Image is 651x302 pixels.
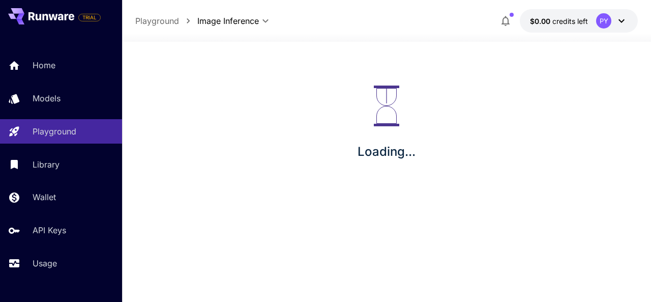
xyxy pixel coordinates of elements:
[530,17,552,25] span: $0.00
[33,92,61,104] p: Models
[197,15,259,27] span: Image Inference
[33,224,66,236] p: API Keys
[79,14,100,21] span: TRIAL
[33,257,57,269] p: Usage
[552,17,588,25] span: credits left
[33,158,60,171] p: Library
[358,143,416,161] p: Loading...
[530,16,588,26] div: $0.00
[33,59,55,71] p: Home
[135,15,197,27] nav: breadcrumb
[33,125,76,138] p: Playground
[33,191,56,203] p: Wallet
[520,9,638,33] button: $0.00PY
[596,13,611,29] div: PY
[78,11,101,23] span: Add your payment card to enable full platform functionality.
[135,15,179,27] a: Playground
